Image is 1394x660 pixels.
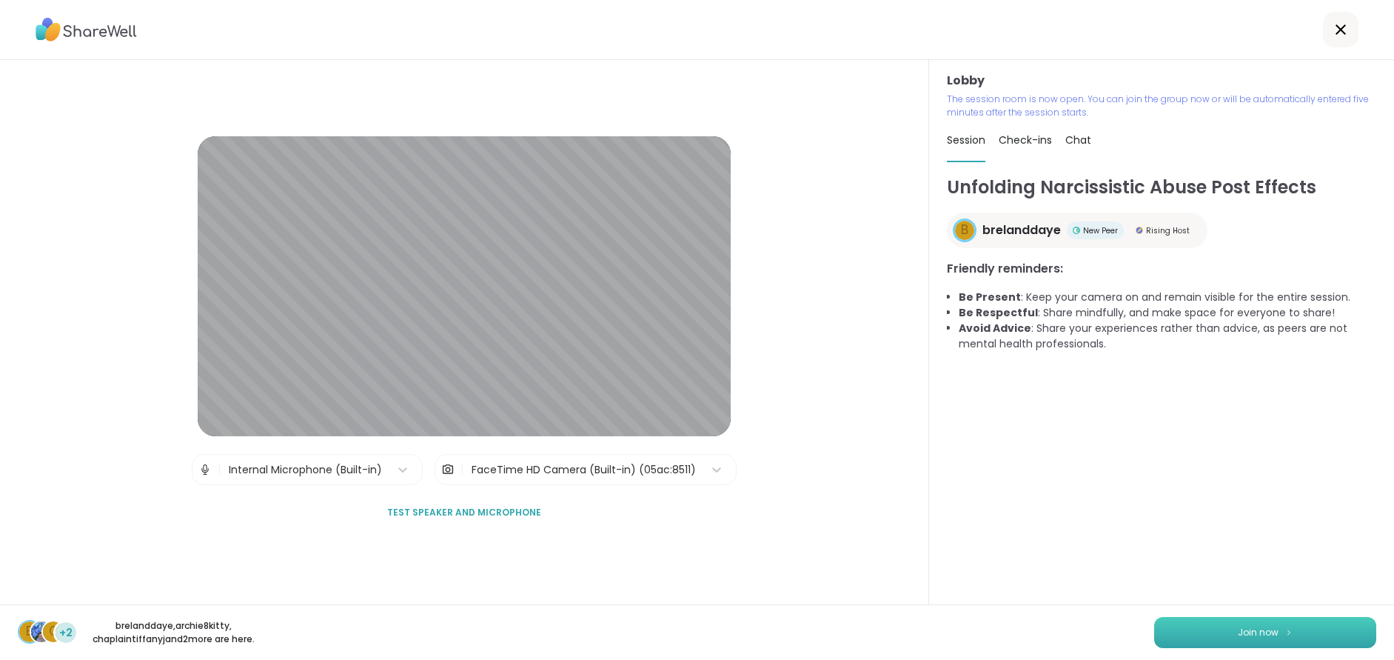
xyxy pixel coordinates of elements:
[947,260,1376,278] h3: Friendly reminders:
[198,455,212,484] img: Microphone
[959,321,1031,336] b: Avoid Advice
[1154,617,1376,648] button: Join now
[1065,133,1091,147] span: Chat
[1238,626,1279,639] span: Join now
[959,321,1376,352] li: : Share your experiences rather than advice, as peers are not mental health professionals.
[26,622,33,641] span: b
[59,625,73,641] span: +2
[381,497,547,528] button: Test speaker and microphone
[1136,227,1143,234] img: Rising Host
[31,621,52,642] img: archie8kitty
[441,455,455,484] img: Camera
[959,305,1376,321] li: : Share mindfully, and make space for everyone to share!
[947,213,1207,248] a: bbrelanddayeNew PeerNew PeerRising HostRising Host
[947,133,985,147] span: Session
[959,290,1376,305] li: : Keep your camera on and remain visible for the entire session.
[947,93,1376,119] p: The session room is now open. You can join the group now or will be automatically entered five mi...
[959,290,1021,304] b: Be Present
[982,221,1061,239] span: brelanddaye
[947,72,1376,90] h3: Lobby
[229,462,382,478] div: Internal Microphone (Built-in)
[1146,225,1190,236] span: Rising Host
[387,506,541,519] span: Test speaker and microphone
[49,622,58,641] span: c
[90,619,256,646] p: brelanddaye , archie8kitty , chaplaintiffanyj and 2 more are here.
[959,305,1038,320] b: Be Respectful
[460,455,464,484] span: |
[1083,225,1118,236] span: New Peer
[947,174,1376,201] h1: Unfolding Narcissistic Abuse Post Effects
[999,133,1052,147] span: Check-ins
[472,462,696,478] div: FaceTime HD Camera (Built-in) (05ac:8511)
[961,221,968,240] span: b
[1284,628,1293,636] img: ShareWell Logomark
[1073,227,1080,234] img: New Peer
[36,13,137,47] img: ShareWell Logo
[218,455,221,484] span: |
